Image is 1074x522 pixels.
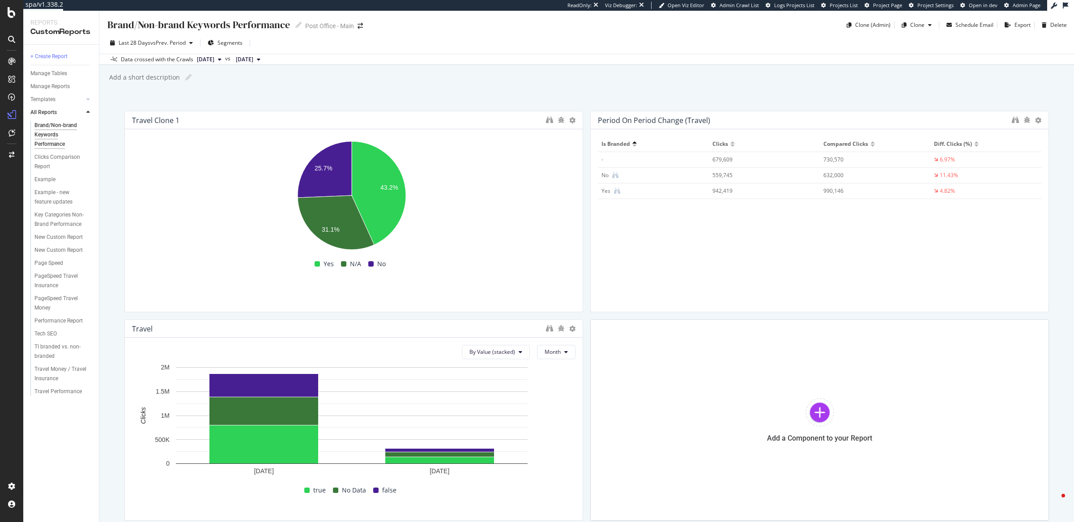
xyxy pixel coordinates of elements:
[34,329,57,339] div: Tech SEO
[601,156,695,164] div: -
[969,2,997,8] span: Open in dev
[712,156,806,164] div: 679,609
[668,2,704,8] span: Open Viz Editor
[823,156,917,164] div: 730,570
[236,55,253,64] span: 2025 Aug. 25th
[823,140,868,148] span: Compared Clicks
[217,39,243,47] span: Segments
[1038,18,1067,32] button: Delete
[34,233,83,242] div: New Custom Report
[462,345,530,359] button: By Value (stacked)
[132,116,179,125] div: Travel Clone 1
[711,2,759,9] a: Admin Crawl List
[119,39,150,47] span: Last 28 Days
[34,272,93,290] a: PageSpeed Travel Insurance
[590,111,1049,312] div: Period on period change (travel)Is BrandedClicksCompared ClicksDiff. Clicks (%)-679,609730,5706.9...
[865,2,902,9] a: Project Page
[34,233,93,242] a: New Custom Report
[1014,21,1031,29] div: Export
[558,325,565,331] div: bug
[909,2,954,9] a: Project Settings
[121,55,193,64] div: Data crossed with the Crawls
[934,140,972,148] span: Diff. Clicks (%)
[1012,116,1019,123] div: binoculars
[767,434,872,442] div: Add a Component to your Report
[545,348,561,356] span: Month
[193,54,225,65] button: [DATE]
[30,82,70,91] div: Manage Reports
[823,187,917,195] div: 990,146
[30,108,57,117] div: All Reports
[558,117,565,123] div: bug
[537,345,575,359] button: Month
[34,175,93,184] a: Example
[377,259,386,269] span: No
[910,21,925,29] div: Clone
[917,2,954,8] span: Project Settings
[305,21,354,30] div: Post Office - Main
[295,22,302,28] i: Edit report name
[155,436,170,443] text: 500K
[34,294,93,313] a: PageSpeed Travel Money
[601,140,630,148] span: Is Branded
[430,467,449,475] text: [DATE]
[382,485,396,496] span: false
[34,387,82,396] div: Travel Performance
[132,363,571,484] svg: A chart.
[821,2,858,9] a: Projects List
[254,467,274,475] text: [DATE]
[1004,2,1040,9] a: Admin Page
[567,2,592,9] div: ReadOnly:
[605,2,637,9] div: Viz Debugger:
[873,2,902,8] span: Project Page
[943,18,993,32] button: Schedule Email
[34,188,86,207] div: Example - new feature updates
[107,36,196,50] button: Last 28 DaysvsPrev. Period
[898,18,935,32] button: Clone
[34,272,86,290] div: PageSpeed Travel Insurance
[34,259,93,268] a: Page Speed
[766,2,814,9] a: Logs Projects List
[156,388,170,395] text: 1.5M
[34,188,93,207] a: Example - new feature updates
[774,2,814,8] span: Logs Projects List
[1001,18,1031,32] button: Export
[108,73,180,82] div: Add a short description
[940,156,955,164] div: 6.97%
[712,187,806,195] div: 942,419
[315,165,332,172] text: 25.7%
[140,407,147,424] text: Clicks
[350,259,361,269] span: N/A
[34,246,83,255] div: New Custom Report
[34,153,85,171] div: Clicks Comparison Report
[34,316,93,326] a: Performance Report
[150,39,186,47] span: vs Prev. Period
[197,55,214,64] span: 2025 Sep. 22nd
[546,325,553,332] div: binoculars
[30,82,93,91] a: Manage Reports
[34,210,88,229] div: Key Categories Non-Brand Performance
[940,187,955,195] div: 4.82%
[232,54,264,65] button: [DATE]
[855,21,891,29] div: Clone (Admin)
[324,259,334,269] span: Yes
[823,171,917,179] div: 632,000
[34,175,55,184] div: Example
[34,121,93,149] a: Brand/Non-brand Keywords Performance
[34,316,83,326] div: Performance Report
[124,111,583,312] div: Travel Clone 1A chart.YesN/ANo
[185,74,192,81] i: Edit report name
[34,246,93,255] a: New Custom Report
[830,2,858,8] span: Projects List
[712,171,806,179] div: 559,745
[34,210,93,229] a: Key Categories Non-Brand Performance
[598,116,710,125] div: Period on period change (travel)
[1044,492,1065,513] iframe: Intercom live chat
[34,329,93,339] a: Tech SEO
[225,55,232,63] span: vs
[124,319,583,521] div: TravelBy Value (stacked)MonthA chart.trueNo Datafalse
[358,23,363,29] div: arrow-right-arrow-left
[1050,21,1067,29] div: Delete
[34,365,86,383] div: Travel Money / Travel Insurance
